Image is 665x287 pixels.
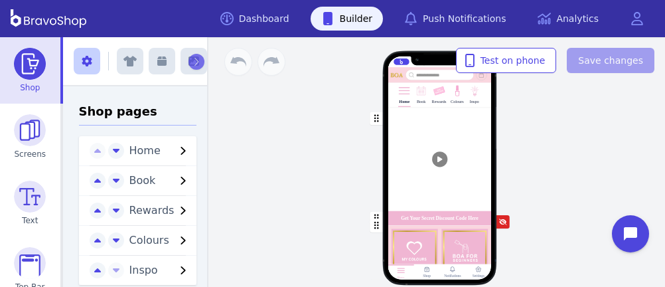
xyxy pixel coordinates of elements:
[311,7,384,31] a: Builder
[456,48,557,73] button: Test on phone
[394,7,516,31] a: Push Notifications
[472,274,484,278] div: Settings
[423,274,431,278] div: Shop
[129,204,175,217] span: Rewards
[15,149,46,159] span: Screens
[467,54,546,67] span: Test on phone
[444,274,461,278] div: Notifations
[124,262,197,278] button: Inspo
[388,211,491,225] button: Get Your Secret Discount Code Here
[124,203,197,219] button: Rewards
[432,100,447,104] div: Rewards
[210,7,300,31] a: Dashboard
[124,173,197,189] button: Book
[22,215,38,226] span: Text
[567,48,654,73] button: Save changes
[20,82,40,93] span: Shop
[451,100,464,104] div: Colours
[11,9,86,28] img: BravoShop
[578,54,643,67] span: Save changes
[129,174,156,187] span: Book
[417,100,425,104] div: Book
[129,234,169,246] span: Colours
[399,100,409,104] div: Home
[124,233,197,248] button: Colours
[124,143,197,159] button: Home
[129,264,158,276] span: Inspo
[397,276,404,279] div: Home
[527,7,609,31] a: Analytics
[470,100,479,104] div: Inspo
[79,102,197,126] h3: Shop pages
[129,144,161,157] span: Home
